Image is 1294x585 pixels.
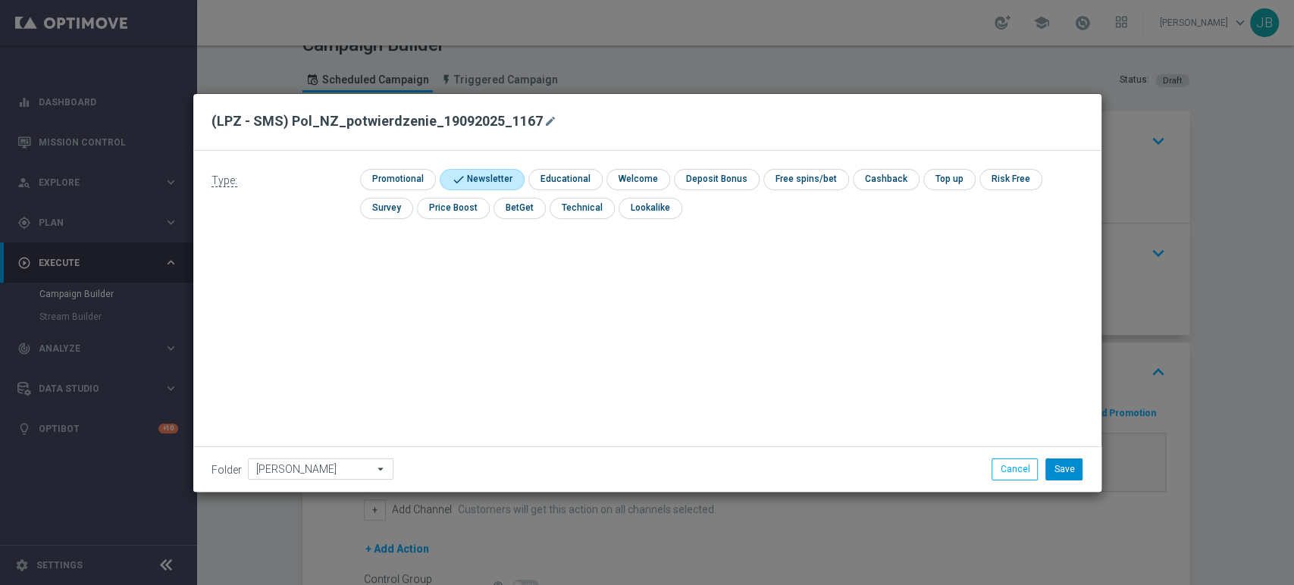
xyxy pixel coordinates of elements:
[374,459,389,479] i: arrow_drop_down
[992,458,1038,480] button: Cancel
[1045,458,1083,480] button: Save
[543,112,562,130] button: mode_edit
[211,174,237,187] span: Type:
[211,112,543,130] h2: (LPZ - SMS) Pol_NZ_potwierdzenie_19092025_1167
[211,464,242,477] label: Folder
[544,115,556,127] i: mode_edit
